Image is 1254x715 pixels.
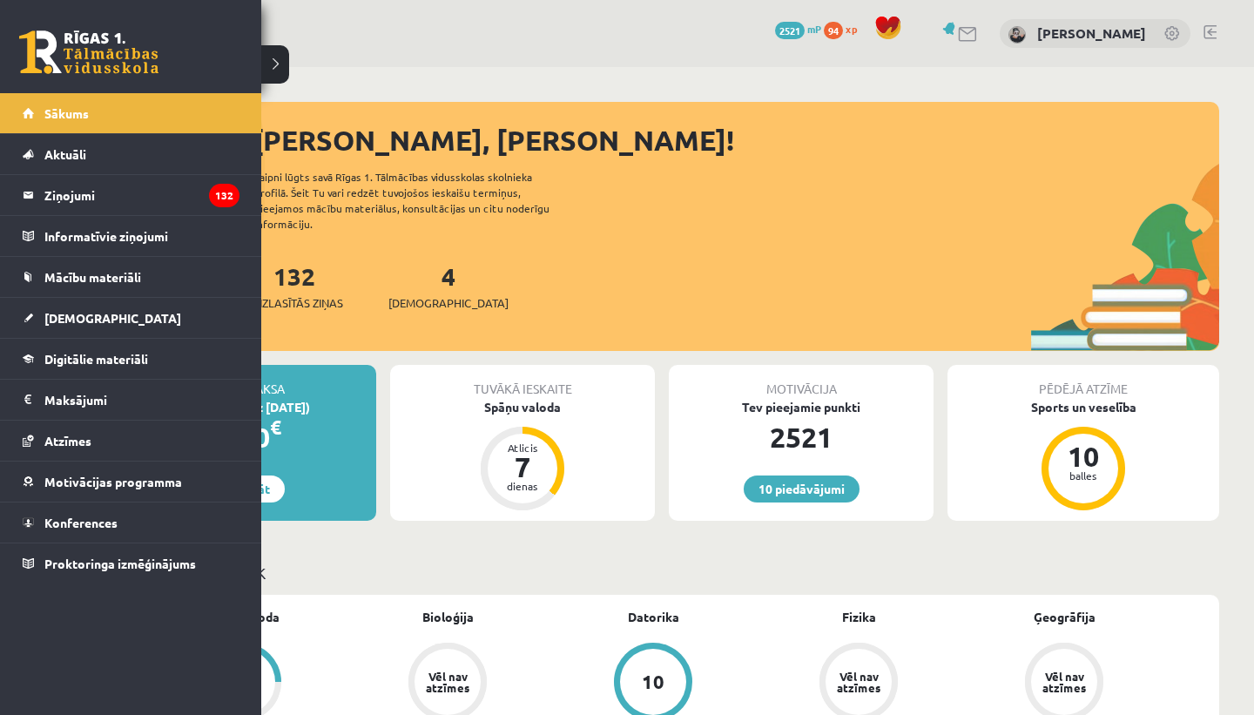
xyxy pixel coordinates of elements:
a: Ziņojumi132 [23,175,239,215]
span: [DEMOGRAPHIC_DATA] [388,294,509,312]
a: Sports un veselība 10 balles [947,398,1219,513]
span: Neizlasītās ziņas [246,294,343,312]
a: Ģeogrāfija [1034,608,1096,626]
a: 2521 mP [775,22,821,36]
a: 4[DEMOGRAPHIC_DATA] [388,260,509,312]
a: Maksājumi [23,380,239,420]
a: Spāņu valoda Atlicis 7 dienas [390,398,655,513]
div: 7 [496,453,549,481]
div: Atlicis [496,442,549,453]
div: Laipni lūgts savā Rīgas 1. Tālmācības vidusskolas skolnieka profilā. Šeit Tu vari redzēt tuvojošo... [254,169,580,232]
legend: Maksājumi [44,380,239,420]
div: Pēdējā atzīme [947,365,1219,398]
a: Informatīvie ziņojumi [23,216,239,256]
span: xp [846,22,857,36]
a: [PERSON_NAME] [1037,24,1146,42]
a: Datorika [628,608,679,626]
a: Sākums [23,93,239,133]
span: Digitālie materiāli [44,351,148,367]
a: Bioloģija [422,608,474,626]
div: Tuvākā ieskaite [390,365,655,398]
span: Motivācijas programma [44,474,182,489]
span: € [270,415,281,440]
span: [DEMOGRAPHIC_DATA] [44,310,181,326]
span: Mācību materiāli [44,269,141,285]
a: Fizika [842,608,876,626]
div: Vēl nav atzīmes [423,671,472,693]
div: 10 [1057,442,1109,470]
div: [PERSON_NAME], [PERSON_NAME]! [253,119,1219,161]
div: 10 [642,672,664,691]
span: 94 [824,22,843,39]
legend: Informatīvie ziņojumi [44,216,239,256]
a: Mācību materiāli [23,257,239,297]
a: 10 piedāvājumi [744,476,860,503]
a: Aktuāli [23,134,239,174]
span: mP [807,22,821,36]
div: Motivācija [669,365,934,398]
a: Rīgas 1. Tālmācības vidusskola [19,30,158,74]
div: Tev pieejamie punkti [669,398,934,416]
a: 132Neizlasītās ziņas [246,260,343,312]
a: 94 xp [824,22,866,36]
a: Atzīmes [23,421,239,461]
span: Proktoringa izmēģinājums [44,556,196,571]
i: 132 [209,184,239,207]
img: Vaļerija Guka [1008,26,1026,44]
span: Atzīmes [44,433,91,449]
div: Vēl nav atzīmes [834,671,883,693]
legend: Ziņojumi [44,175,239,215]
span: Konferences [44,515,118,530]
a: Konferences [23,503,239,543]
a: Digitālie materiāli [23,339,239,379]
div: Spāņu valoda [390,398,655,416]
a: [DEMOGRAPHIC_DATA] [23,298,239,338]
span: Aktuāli [44,146,86,162]
a: Motivācijas programma [23,462,239,502]
span: Sākums [44,105,89,121]
a: Proktoringa izmēģinājums [23,543,239,583]
div: dienas [496,481,549,491]
p: Mācību plāns 11.a1 JK [111,561,1212,584]
span: 2521 [775,22,805,39]
div: Sports un veselība [947,398,1219,416]
div: Vēl nav atzīmes [1040,671,1089,693]
div: 2521 [669,416,934,458]
div: balles [1057,470,1109,481]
